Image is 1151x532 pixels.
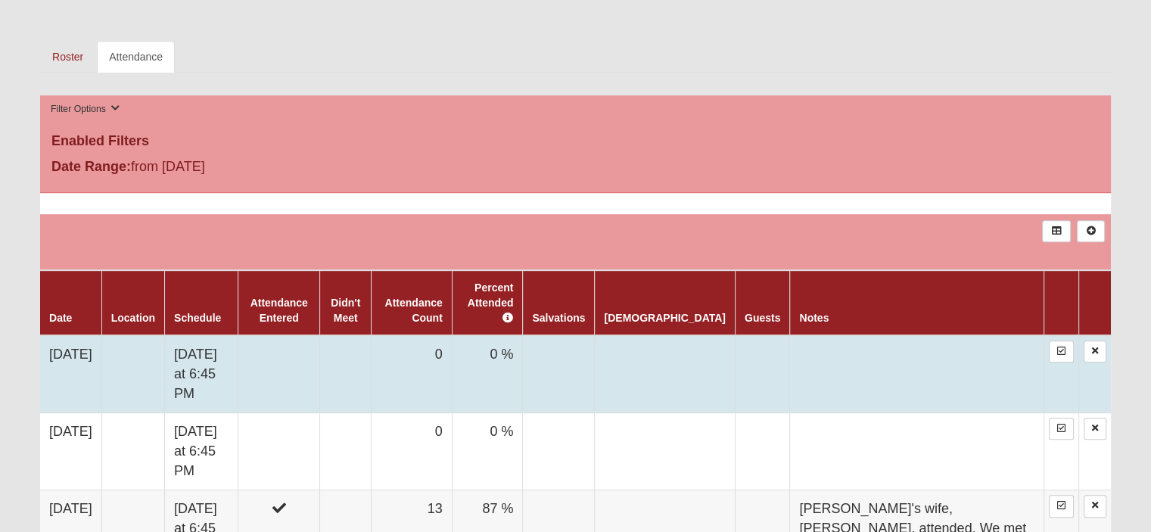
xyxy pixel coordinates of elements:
a: Schedule [174,312,221,324]
a: Location [111,312,155,324]
a: Attendance Count [385,297,443,324]
td: 0 % [452,335,523,413]
td: [DATE] [40,413,101,490]
a: Didn't Meet [331,297,360,324]
a: Percent Attended [468,282,514,324]
a: Enter Attendance [1049,341,1074,362]
a: Date [49,312,72,324]
a: Alt+N [1077,220,1105,242]
td: [DATE] at 6:45 PM [165,413,238,490]
th: Guests [735,270,789,335]
a: Notes [799,312,829,324]
th: Salvations [523,270,595,335]
a: Delete [1084,495,1106,517]
a: Attendance [97,41,175,73]
a: Enter Attendance [1049,418,1074,440]
td: [DATE] at 6:45 PM [165,335,238,413]
td: [DATE] [40,335,101,413]
td: 0 [372,335,452,413]
td: 0 [372,413,452,490]
button: Filter Options [46,101,124,117]
h4: Enabled Filters [51,133,1100,150]
a: Delete [1084,418,1106,440]
label: Date Range: [51,157,131,177]
div: from [DATE] [40,157,397,181]
a: Attendance Entered [250,297,308,324]
a: Delete [1084,341,1106,362]
a: Roster [40,41,95,73]
a: Export to Excel [1042,220,1070,242]
a: Enter Attendance [1049,495,1074,517]
th: [DEMOGRAPHIC_DATA] [595,270,735,335]
td: 0 % [452,413,523,490]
